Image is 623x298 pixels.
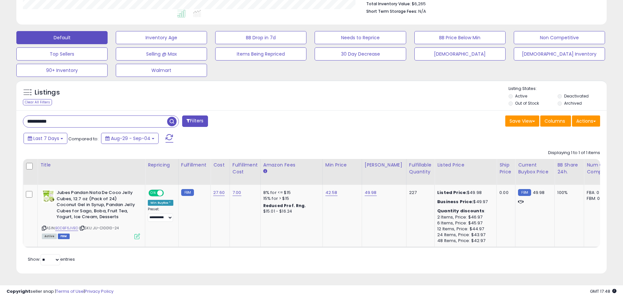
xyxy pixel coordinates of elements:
[16,31,108,44] button: Default
[42,234,57,239] span: All listings currently available for purchase on Amazon
[33,135,59,142] span: Last 7 Days
[16,47,108,61] button: Top Sellers
[437,208,492,214] div: :
[414,31,506,44] button: BB Price Below Min
[149,190,157,196] span: ON
[437,238,492,244] div: 48 Items, Price: $42.97
[163,190,173,196] span: OFF
[437,199,473,205] b: Business Price:
[514,47,605,61] button: [DEMOGRAPHIC_DATA] Inventory
[16,64,108,77] button: 90+ Inventory
[437,214,492,220] div: 2 Items, Price: $46.97
[564,100,582,106] label: Archived
[564,93,589,99] label: Deactivated
[57,190,136,222] b: Jubes Pandan Nata De Coco Jelly Cubes, 12.7 oz (Pack of 24) Coconut Gel in Syrup, Pandan Jelly Cu...
[515,100,539,106] label: Out of Stock
[437,232,492,238] div: 24 Items, Price: $43.97
[116,47,207,61] button: Selling @ Max
[233,162,258,175] div: Fulfillment Cost
[509,86,607,92] p: Listing States:
[514,31,605,44] button: Non Competitive
[437,226,492,232] div: 12 Items, Price: $44.97
[56,288,84,294] a: Terms of Use
[79,225,119,231] span: | SKU: JU-C10010-24
[111,135,150,142] span: Aug-29 - Sep-04
[263,196,318,202] div: 15% for > $15
[68,136,98,142] span: Compared to:
[24,133,67,144] button: Last 7 Days
[55,225,78,231] a: B0DBF6JVBD
[409,162,432,175] div: Fulfillable Quantity
[418,8,426,14] span: N/A
[148,162,176,168] div: Repricing
[557,190,579,196] div: 100%
[213,189,225,196] a: 27.60
[499,190,510,196] div: 0.00
[213,162,227,168] div: Cost
[437,189,467,196] b: Listed Price:
[437,162,494,168] div: Listed Price
[366,1,411,7] b: Total Inventory Value:
[515,93,527,99] label: Active
[263,209,318,214] div: $15.01 - $16.24
[437,199,492,205] div: $49.97
[263,203,306,208] b: Reduced Prof. Rng.
[263,168,267,174] small: Amazon Fees.
[437,220,492,226] div: 6 Items, Price: $45.97
[315,31,406,44] button: Needs to Reprice
[518,189,531,196] small: FBM
[233,189,241,196] a: 7.00
[40,162,142,168] div: Title
[101,133,159,144] button: Aug-29 - Sep-04
[409,190,429,196] div: 227
[215,47,306,61] button: Items Being Repriced
[182,115,208,127] button: Filters
[499,162,512,175] div: Ship Price
[58,234,70,239] span: FBM
[85,288,113,294] a: Privacy Policy
[116,31,207,44] button: Inventory Age
[557,162,581,175] div: BB Share 24h.
[116,64,207,77] button: Walmart
[590,288,616,294] span: 2025-09-12 17:48 GMT
[572,115,600,127] button: Actions
[437,208,484,214] b: Quantity discounts
[505,115,539,127] button: Save View
[548,150,600,156] div: Displaying 1 to 1 of 1 items
[42,190,140,238] div: ASIN:
[437,190,492,196] div: $49.98
[325,162,359,168] div: Min Price
[263,162,320,168] div: Amazon Fees
[365,162,404,168] div: [PERSON_NAME]
[35,88,60,97] h5: Listings
[7,289,113,295] div: seller snap | |
[7,288,30,294] strong: Copyright
[365,189,377,196] a: 49.98
[181,189,194,196] small: FBM
[23,99,52,105] div: Clear All Filters
[148,200,173,206] div: Win BuyBox *
[540,115,571,127] button: Columns
[315,47,406,61] button: 30 Day Decrease
[263,190,318,196] div: 8% for <= $15
[533,189,545,196] span: 49.98
[181,162,208,168] div: Fulfillment
[587,162,611,175] div: Num of Comp.
[215,31,306,44] button: BB Drop in 7d
[545,118,565,124] span: Columns
[42,190,55,203] img: 51oZwxcT5CL._SL40_.jpg
[414,47,506,61] button: [DEMOGRAPHIC_DATA]
[28,256,75,262] span: Show: entries
[587,190,608,196] div: FBA: 0
[587,196,608,202] div: FBM: 0
[518,162,552,175] div: Current Buybox Price
[148,207,173,222] div: Preset:
[366,9,417,14] b: Short Term Storage Fees:
[325,189,337,196] a: 42.58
